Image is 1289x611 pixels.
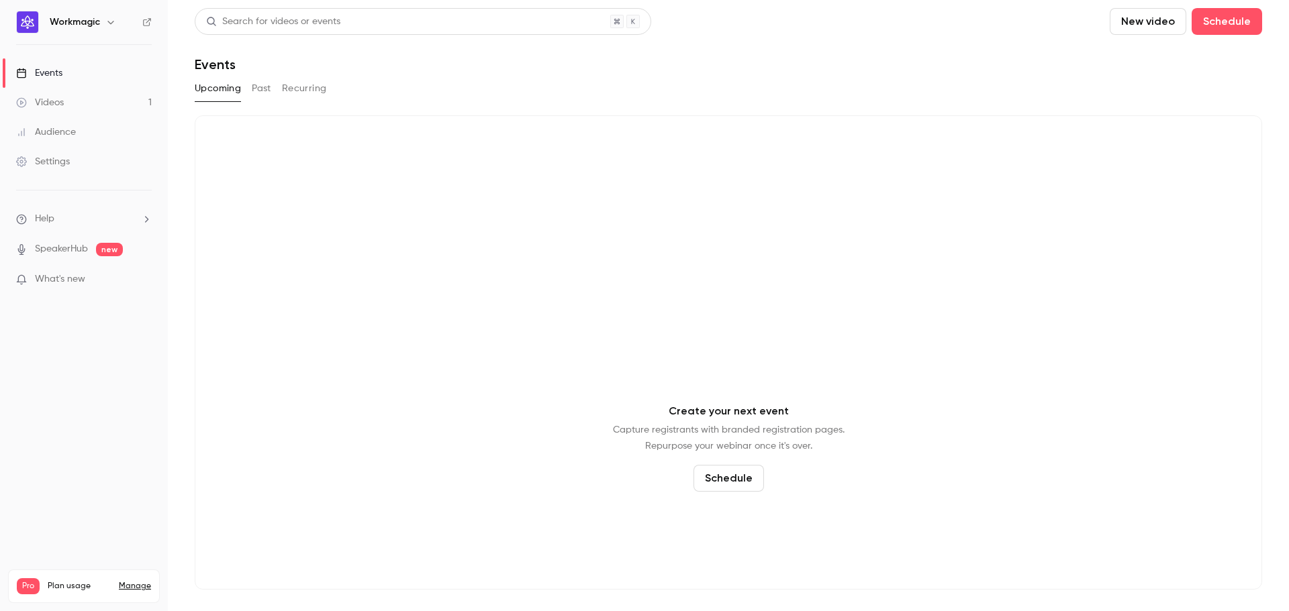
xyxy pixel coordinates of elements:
span: Pro [17,578,40,594]
span: new [96,243,123,256]
span: Help [35,212,54,226]
div: Search for videos or events [206,15,340,29]
button: Upcoming [195,78,241,99]
div: Videos [16,96,64,109]
iframe: Noticeable Trigger [136,274,152,286]
button: Past [252,78,271,99]
a: SpeakerHub [35,242,88,256]
div: Events [16,66,62,80]
div: Audience [16,125,76,139]
button: Schedule [1192,8,1262,35]
button: Schedule [694,465,764,492]
span: Plan usage [48,581,111,592]
button: Recurring [282,78,327,99]
p: Create your next event [669,403,789,419]
a: Manage [119,581,151,592]
p: Capture registrants with branded registration pages. Repurpose your webinar once it's over. [613,422,845,454]
button: New video [1110,8,1186,35]
span: What's new [35,272,85,286]
h6: Workmagic [50,15,100,29]
li: help-dropdown-opener [16,212,152,226]
div: Settings [16,155,70,168]
img: Workmagic [17,11,38,33]
h1: Events [195,56,236,72]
